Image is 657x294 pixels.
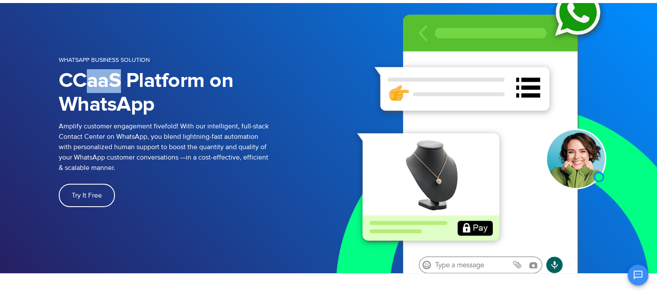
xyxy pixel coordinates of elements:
p: Amplify customer engagement fivefold! With our intelligent, full-stack Contact Center on WhatsApp... [59,121,329,173]
span: WHATSAPP BUSINESS SOLUTION [59,56,150,64]
a: Try It Free [59,184,115,207]
h1: CCaaS Platform on WhatsApp [59,69,329,117]
span: Try It Free [72,192,102,199]
button: Open chat [628,265,648,285]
